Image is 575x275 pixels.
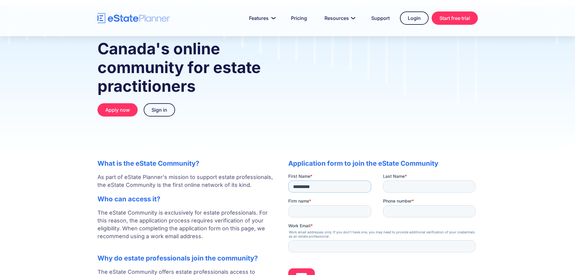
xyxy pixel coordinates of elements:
[97,13,170,24] a: home
[242,12,281,24] a: Features
[97,103,138,117] a: Apply now
[284,12,314,24] a: Pricing
[144,103,175,117] a: Sign in
[317,12,361,24] a: Resources
[97,195,276,203] h2: Who can access it?
[400,11,429,25] a: Login
[288,159,478,167] h2: Application form to join the eState Community
[97,254,276,262] h2: Why do estate professionals join the community?
[97,159,276,167] h2: What is the eState Community?
[97,173,276,189] p: As part of eState Planner's mission to support estate professionals, the eState Community is the ...
[97,39,261,96] strong: Canada's online community for estate practitioners
[432,11,478,25] a: Start free trial
[364,12,397,24] a: Support
[97,209,276,248] p: The eState Community is exclusively for estate professionals. For this reason, the application pr...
